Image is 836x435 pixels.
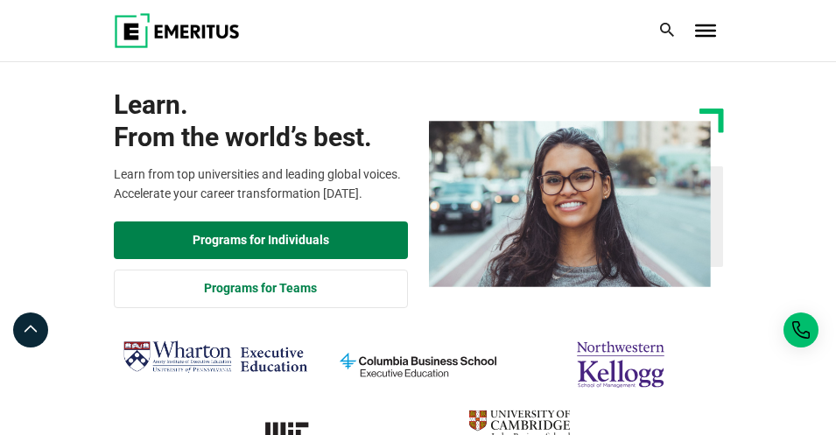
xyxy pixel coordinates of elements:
[114,221,408,260] a: Explore Programs
[114,270,408,308] a: Explore for Business
[114,165,408,204] p: Learn from top universities and leading global voices. Accelerate your career transformation [DATE].
[114,121,408,154] span: From the world’s best.
[695,25,716,37] button: Toggle Menu
[123,334,308,380] img: Wharton Executive Education
[114,88,408,154] h1: Learn.
[326,334,511,395] img: columbia-business-school
[528,334,713,395] img: northwestern-kellogg
[429,121,711,287] img: Learn from the world's best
